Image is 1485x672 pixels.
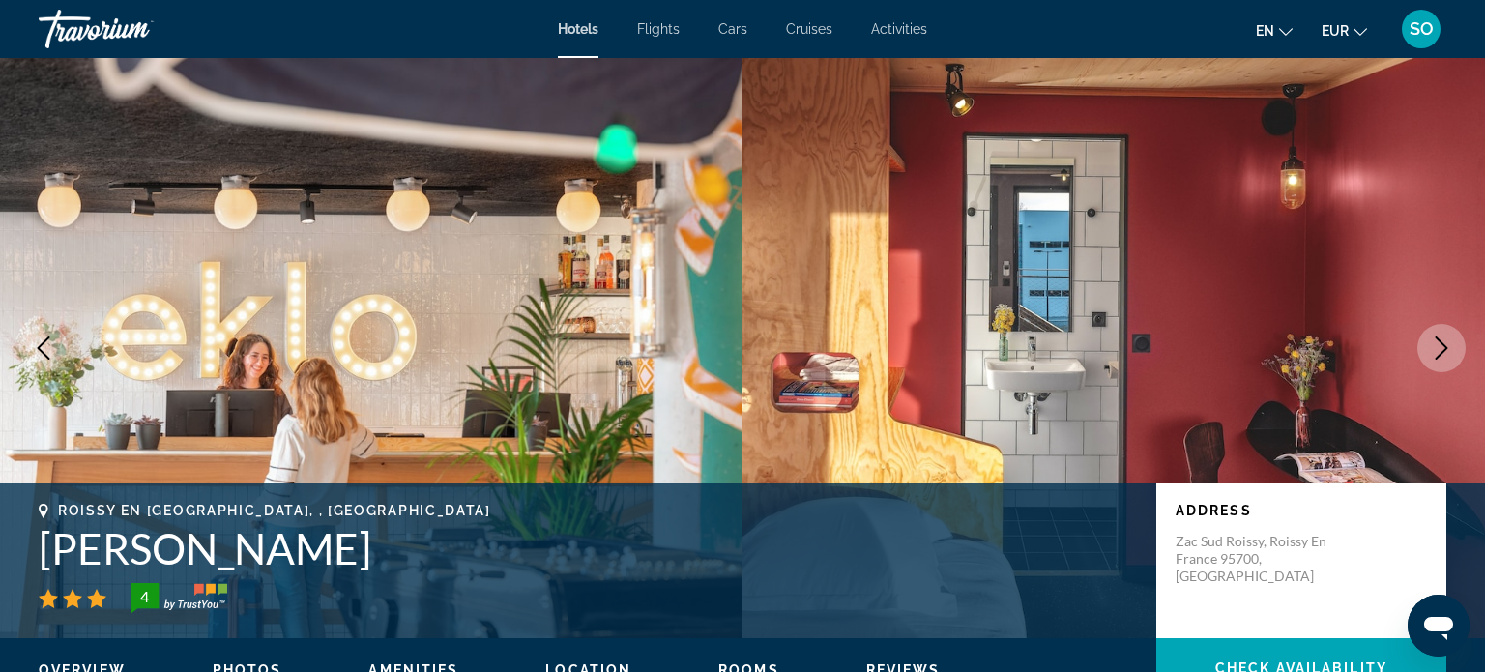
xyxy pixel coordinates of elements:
[1322,23,1349,39] span: EUR
[1256,23,1274,39] span: en
[558,21,598,37] a: Hotels
[39,523,1137,573] h1: [PERSON_NAME]
[39,4,232,54] a: Travorium
[1408,595,1470,657] iframe: Schaltfläche zum Öffnen des Messaging-Fensters
[637,21,680,37] a: Flights
[58,503,491,518] span: Roissy En [GEOGRAPHIC_DATA], , [GEOGRAPHIC_DATA]
[1256,16,1293,44] button: Change language
[1176,533,1330,585] p: Zac Sud Roissy, Roissy En France 95700, [GEOGRAPHIC_DATA]
[786,21,832,37] a: Cruises
[1417,324,1466,372] button: Next image
[1322,16,1367,44] button: Change currency
[125,585,163,608] div: 4
[1176,503,1427,518] p: Address
[1396,9,1446,49] button: User Menu
[871,21,927,37] a: Activities
[19,324,68,372] button: Previous image
[1410,19,1434,39] span: SO
[131,583,227,614] img: trustyou-badge-hor.svg
[718,21,747,37] a: Cars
